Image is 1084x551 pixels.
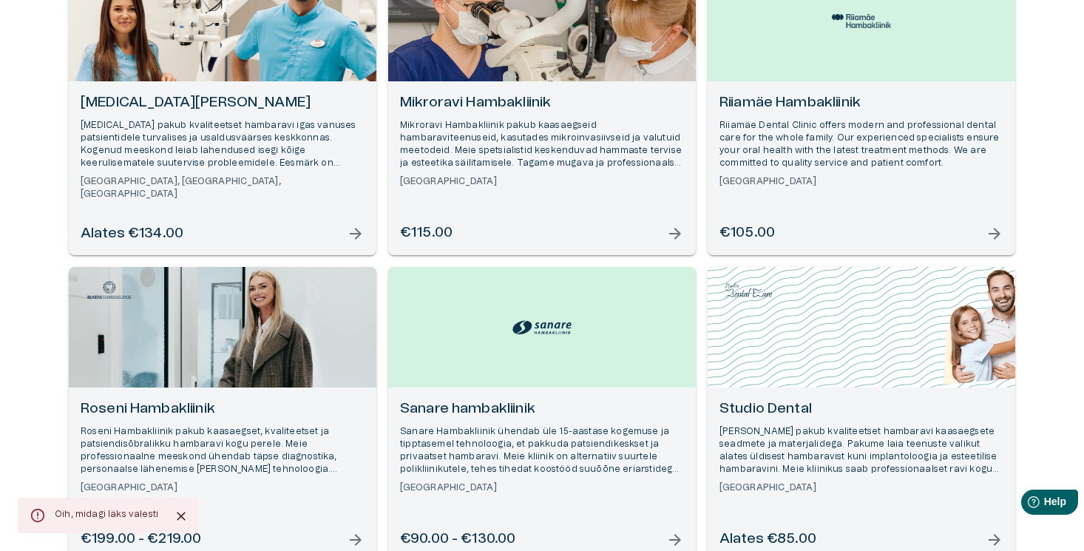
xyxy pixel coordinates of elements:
[400,530,515,550] h6: €90.00 - €130.00
[170,505,192,527] button: Close
[512,317,572,338] img: Sanare hambakliinik logo
[80,278,139,302] img: Roseni Hambakliinik logo
[400,119,684,170] p: Mikroravi Hambakliinik pakub kaasaegseid hambaraviteenuseid, kasutades mikroinvasiivseid ja valut...
[81,481,365,494] h6: [GEOGRAPHIC_DATA]
[986,225,1003,243] span: arrow_forward
[832,14,891,27] img: Riiamäe Hambakliinik logo
[719,223,775,243] h6: €105.00
[719,175,1003,188] h6: [GEOGRAPHIC_DATA]
[81,224,183,244] h6: Alates €134.00
[719,399,1003,419] h6: Studio Dental
[719,425,1003,476] p: [PERSON_NAME] pakub kvaliteetset hambaravi kaasaegsete seadmete ja materjalidega. Pakume laia tee...
[400,175,684,188] h6: [GEOGRAPHIC_DATA]
[81,93,365,113] h6: [MEDICAL_DATA][PERSON_NAME]
[55,502,158,529] div: Oih, midagi läks valesti
[666,225,684,243] span: arrow_forward
[719,93,1003,113] h6: Riiamäe Hambakliinik
[400,425,684,476] p: Sanare Hambakliinik ühendab üle 15-aastase kogemuse ja tipptasemel tehnoloogia, et pakkuda patsie...
[719,119,1003,170] p: Riiamäe Dental Clinic offers modern and professional dental care for the whole family. Our experi...
[719,278,778,302] img: Studio Dental logo
[81,530,202,550] h6: €199.00 - €219.00
[986,531,1003,549] span: arrow_forward
[400,223,453,243] h6: €115.00
[347,225,365,243] span: arrow_forward
[81,425,365,476] p: Roseni Hambakliinik pakub kaasaegset, kvaliteetset ja patsiendisõbralikku hambaravi kogu perele. ...
[81,119,365,170] p: [MEDICAL_DATA] pakub kvaliteetset hambaravi igas vanuses patsientidele turvalises ja usaldusväärs...
[81,175,365,200] h6: [GEOGRAPHIC_DATA], [GEOGRAPHIC_DATA], [GEOGRAPHIC_DATA]
[400,481,684,494] h6: [GEOGRAPHIC_DATA]
[969,484,1084,525] iframe: Help widget launcher
[347,531,365,549] span: arrow_forward
[719,481,1003,494] h6: [GEOGRAPHIC_DATA]
[81,399,365,419] h6: Roseni Hambakliinik
[719,530,816,550] h6: Alates €85.00
[400,93,684,113] h6: Mikroravi Hambakliinik
[666,531,684,549] span: arrow_forward
[400,399,684,419] h6: Sanare hambakliinik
